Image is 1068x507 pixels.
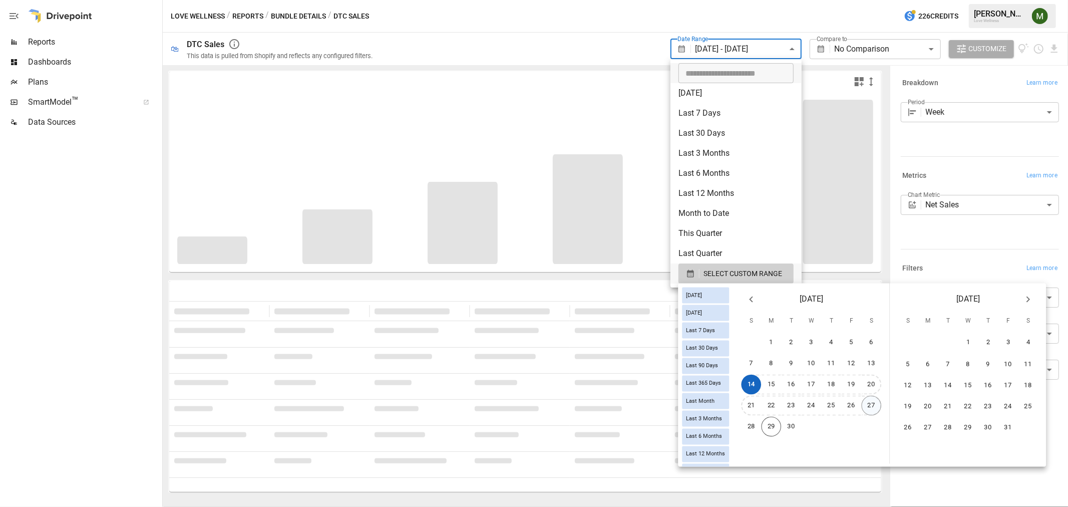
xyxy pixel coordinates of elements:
[670,203,802,223] li: Month to Date
[862,375,882,395] button: 20
[959,312,977,332] span: Wednesday
[670,243,802,264] li: Last Quarter
[682,446,729,462] div: Last 12 Months
[842,312,860,332] span: Friday
[682,345,722,352] span: Last 30 Days
[842,354,862,374] button: 12
[682,305,729,321] div: [DATE]
[842,333,862,353] button: 5
[682,380,725,387] span: Last 365 Days
[898,376,918,396] button: 12
[682,340,729,356] div: Last 30 Days
[918,397,938,417] button: 20
[682,288,729,304] div: [DATE]
[670,123,802,143] li: Last 30 Days
[682,415,726,422] span: Last 3 Months
[762,333,782,353] button: 1
[762,417,782,437] button: 29
[670,83,802,103] li: [DATE]
[682,393,729,409] div: Last Month
[999,333,1019,353] button: 3
[938,376,958,396] button: 14
[958,397,978,417] button: 22
[862,333,882,353] button: 6
[762,396,782,416] button: 22
[802,312,820,332] span: Wednesday
[898,418,918,438] button: 26
[822,333,842,353] button: 4
[682,398,719,404] span: Last Month
[682,463,729,479] div: Last Year
[978,355,998,375] button: 9
[762,354,782,374] button: 8
[678,264,794,284] button: SELECT CUSTOM RANGE
[782,312,800,332] span: Tuesday
[822,312,840,332] span: Thursday
[762,375,782,395] button: 15
[782,354,802,374] button: 9
[938,397,958,417] button: 21
[742,396,762,416] button: 21
[918,376,938,396] button: 13
[682,327,719,334] span: Last 7 Days
[782,375,802,395] button: 16
[782,333,802,353] button: 2
[978,397,998,417] button: 23
[802,333,822,353] button: 3
[802,375,822,395] button: 17
[998,355,1018,375] button: 10
[682,292,706,299] span: [DATE]
[742,312,760,332] span: Sunday
[979,312,997,332] span: Thursday
[682,411,729,427] div: Last 3 Months
[918,355,938,375] button: 6
[998,418,1018,438] button: 31
[842,375,862,395] button: 19
[682,451,729,457] span: Last 12 Months
[1018,355,1038,375] button: 11
[670,183,802,203] li: Last 12 Months
[898,397,918,417] button: 19
[703,268,782,280] span: SELECT CUSTOM RANGE
[938,418,958,438] button: 28
[670,143,802,163] li: Last 3 Months
[670,103,802,123] li: Last 7 Days
[682,433,726,440] span: Last 6 Months
[682,310,706,316] span: [DATE]
[898,355,918,375] button: 5
[958,376,978,396] button: 15
[822,375,842,395] button: 18
[682,363,722,369] span: Last 90 Days
[918,418,938,438] button: 27
[822,396,842,416] button: 25
[1018,397,1038,417] button: 25
[782,417,802,437] button: 30
[959,333,979,353] button: 1
[1018,290,1038,310] button: Next month
[822,354,842,374] button: 11
[978,418,998,438] button: 30
[919,312,937,332] span: Monday
[742,375,762,395] button: 14
[862,354,882,374] button: 13
[802,396,822,416] button: 24
[956,293,980,307] span: [DATE]
[762,312,780,332] span: Monday
[682,375,729,391] div: Last 365 Days
[682,323,729,339] div: Last 7 Days
[939,312,957,332] span: Tuesday
[741,290,761,310] button: Previous month
[978,376,998,396] button: 16
[979,333,999,353] button: 2
[842,396,862,416] button: 26
[802,354,822,374] button: 10
[670,223,802,243] li: This Quarter
[999,312,1017,332] span: Friday
[958,355,978,375] button: 8
[742,354,762,374] button: 7
[998,376,1018,396] button: 17
[862,396,882,416] button: 27
[1019,312,1037,332] span: Saturday
[938,355,958,375] button: 7
[682,358,729,374] div: Last 90 Days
